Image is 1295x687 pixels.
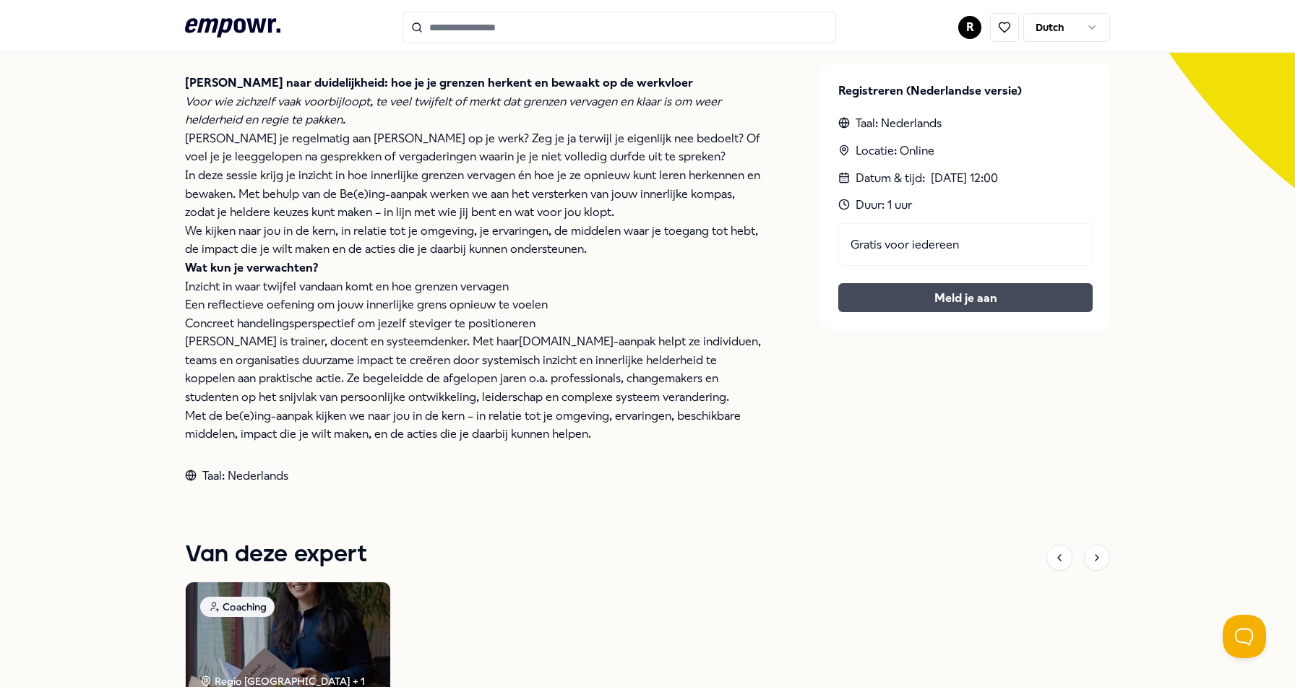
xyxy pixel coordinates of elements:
[185,95,721,127] em: Voor wie zichzelf vaak voorbijloopt, te veel twijfelt of merkt dat grenzen vervagen en klaar is o...
[185,314,763,333] p: Concreet handelingsperspectief om jezelf steviger te positioneren
[185,166,763,222] p: In deze sessie krijg je inzicht in hoe innerlijke grenzen vervagen én hoe je ze opnieuw kunt lere...
[185,222,763,259] p: We kijken naar jou in de kern, in relatie tot je omgeving, je ervaringen, de middelen waar je toe...
[838,82,1093,100] p: Registreren (Nederlandse versie)
[838,169,1093,188] div: Datum & tijd :
[838,283,1093,312] button: Meld je aan
[838,142,1093,160] div: Locatie: Online
[185,129,763,166] p: [PERSON_NAME] je regelmatig aan [PERSON_NAME] op je werk? Zeg je ja terwijl je eigenlijk nee bedo...
[838,223,1093,267] div: Gratis voor iedereen
[958,16,981,39] button: R
[185,467,763,485] div: Taal: Nederlands
[185,76,693,90] strong: [PERSON_NAME] naar duidelijkheid: hoe je je grenzen herkent en bewaakt op de werkvloer
[1223,615,1266,658] iframe: Help Scout Beacon - Open
[403,12,836,43] input: Search for products, categories or subcategories
[838,114,1093,133] div: Taal: Nederlands
[185,277,763,296] p: Inzicht in waar twijfel vandaan komt en hoe grenzen vervagen
[931,169,998,188] time: [DATE] 12:00
[185,261,318,275] strong: Wat kun je verwachten?
[519,334,614,348] a: [DOMAIN_NAME]
[185,295,763,314] p: Een reflectieve oefening om jouw innerlijke grens opnieuw te voelen
[185,407,763,444] p: Met de be(e)ing-aanpak kijken we naar jou in de kern – in relatie tot je omgeving, ervaringen, be...
[185,332,763,406] p: [PERSON_NAME] is trainer, docent en systeemdenker. Met haar -aanpak helpt ze individuen, teams en...
[200,597,275,617] div: Coaching
[185,537,367,573] h1: Van deze expert
[838,196,1093,215] div: Duur: 1 uur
